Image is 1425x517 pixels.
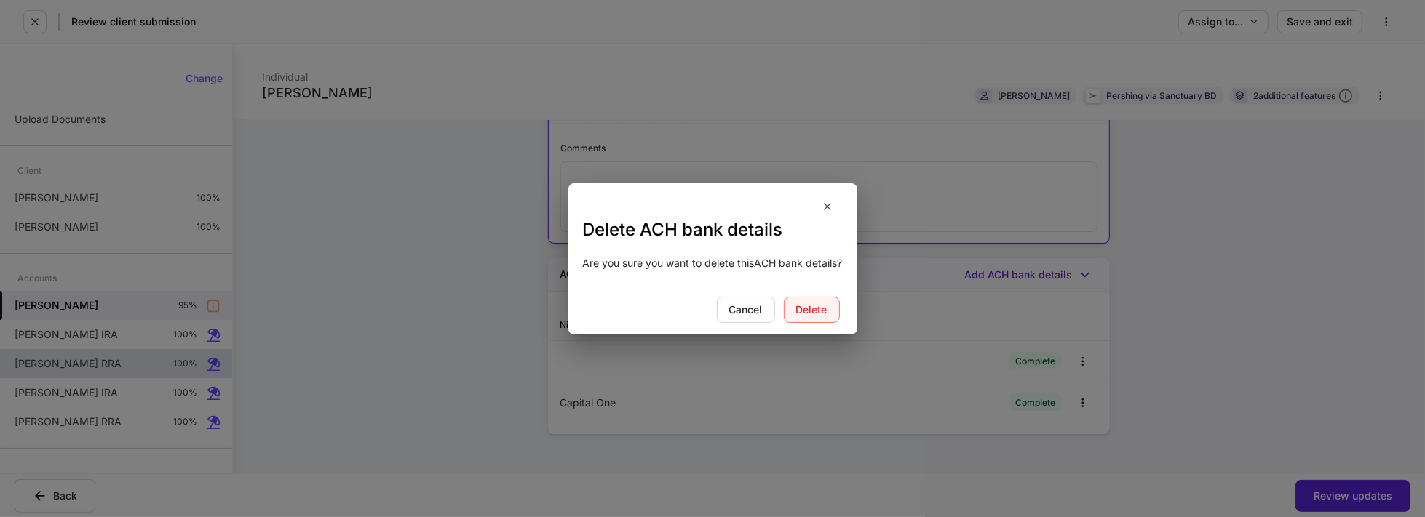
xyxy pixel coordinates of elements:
div: Are you sure you want to delete this ACH bank details ? [583,256,843,270]
div: Delete [796,305,827,315]
button: Cancel [717,297,775,323]
h3: Delete ACH bank details [583,218,843,241]
div: Cancel [729,305,763,315]
button: Delete [784,297,840,323]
